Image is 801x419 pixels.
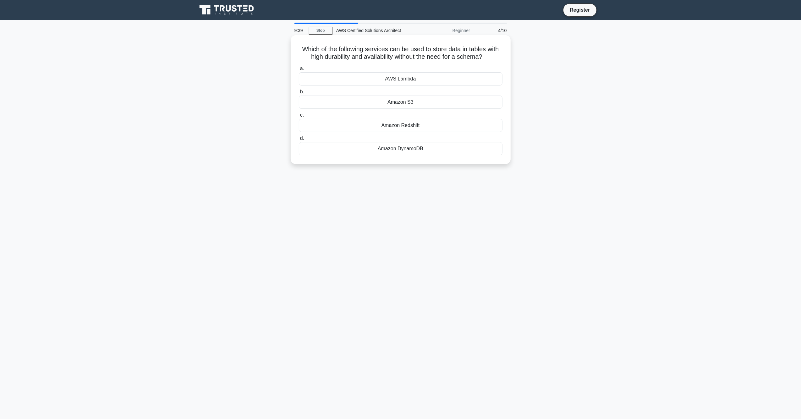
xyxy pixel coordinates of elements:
a: Register [566,6,594,14]
h5: Which of the following services can be used to store data in tables with high durability and avai... [298,45,503,61]
span: b. [300,89,304,94]
span: a. [300,66,304,71]
div: Amazon Redshift [299,119,502,132]
a: Stop [309,27,332,35]
div: Amazon S3 [299,96,502,109]
span: c. [300,112,304,118]
div: 9:39 [291,24,309,37]
div: AWS Certified Solutions Architect [332,24,419,37]
div: 4/10 [474,24,511,37]
div: AWS Lambda [299,72,502,85]
div: Beginner [419,24,474,37]
span: d. [300,135,304,141]
div: Amazon DynamoDB [299,142,502,155]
